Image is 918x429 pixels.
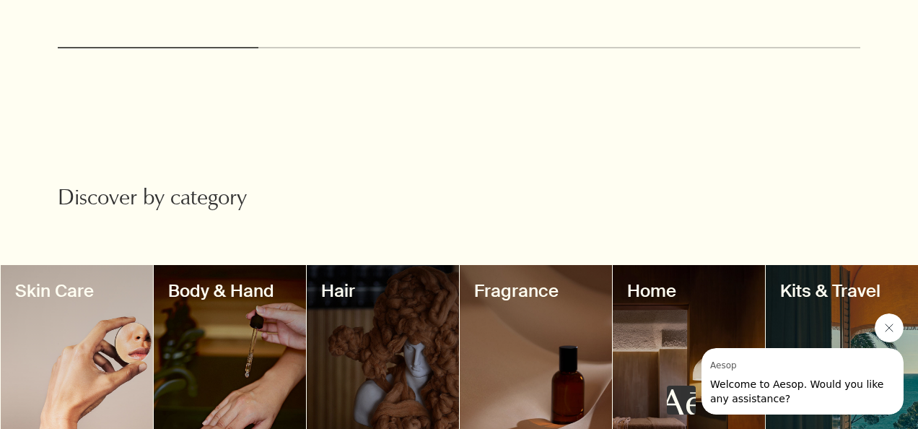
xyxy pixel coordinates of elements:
h3: Body & Hand [168,279,292,303]
div: Aesop says "Welcome to Aesop. Would you like any assistance?". Open messaging window to continue ... [667,313,904,415]
h3: Fragrance [474,279,598,303]
h3: Kits & Travel [780,279,904,303]
h3: Skin Care [15,279,139,303]
h3: Hair [321,279,445,303]
iframe: Message from Aesop [701,348,904,415]
iframe: no content [667,386,696,415]
h3: Home [627,279,751,303]
iframe: Close message from Aesop [875,313,904,342]
h2: Discover by category [58,186,325,214]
